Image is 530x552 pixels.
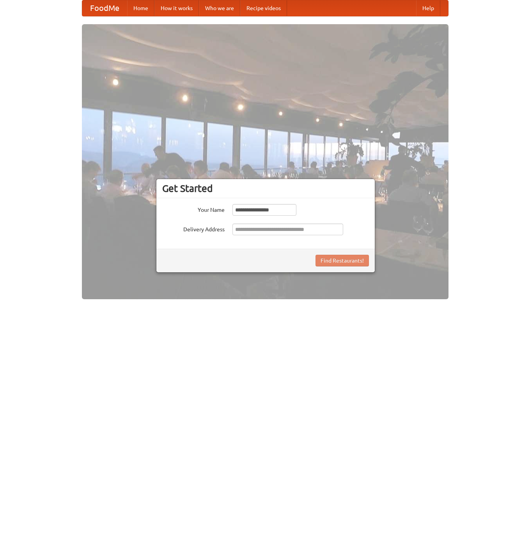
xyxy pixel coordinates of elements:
[162,224,225,233] label: Delivery Address
[416,0,440,16] a: Help
[154,0,199,16] a: How it works
[199,0,240,16] a: Who we are
[240,0,287,16] a: Recipe videos
[127,0,154,16] a: Home
[82,0,127,16] a: FoodMe
[162,204,225,214] label: Your Name
[162,183,369,194] h3: Get Started
[316,255,369,266] button: Find Restaurants!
